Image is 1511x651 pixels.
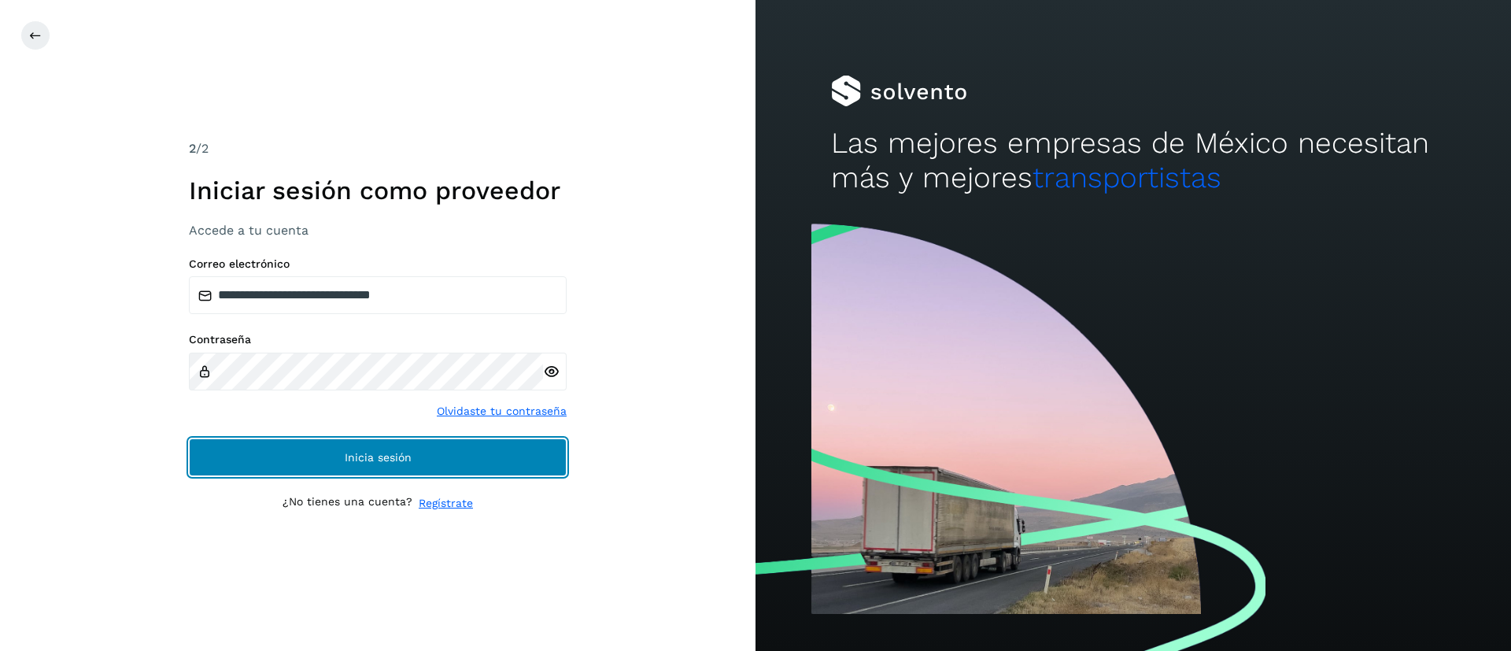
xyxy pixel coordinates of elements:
[419,495,473,512] a: Regístrate
[831,126,1435,196] h2: Las mejores empresas de México necesitan más y mejores
[189,438,567,476] button: Inicia sesión
[189,223,567,238] h3: Accede a tu cuenta
[1033,161,1221,194] span: transportistas
[345,452,412,463] span: Inicia sesión
[189,333,567,346] label: Contraseña
[189,141,196,156] span: 2
[437,403,567,420] a: Olvidaste tu contraseña
[189,176,567,205] h1: Iniciar sesión como proveedor
[189,139,567,158] div: /2
[189,257,567,271] label: Correo electrónico
[283,495,412,512] p: ¿No tienes una cuenta?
